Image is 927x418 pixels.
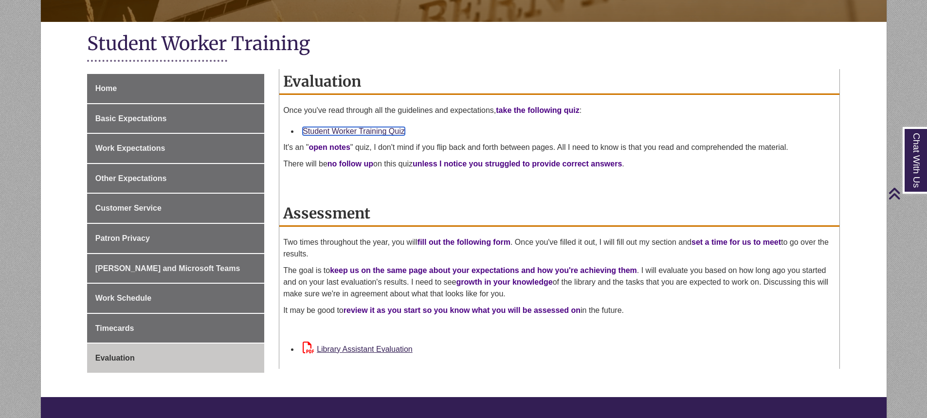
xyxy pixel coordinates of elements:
[87,74,264,373] div: Guide Page Menu
[327,160,373,168] strong: no follow up
[87,134,264,163] a: Work Expectations
[888,187,925,200] a: Back to Top
[283,105,836,116] p: Once you've read through all the guidelines and expectations, :
[303,127,405,135] a: Student Worker Training Quiz
[87,104,264,133] a: Basic Expectations
[330,266,637,274] span: keep us on the same page about your expectations and how you're achieving them
[87,254,264,283] a: [PERSON_NAME] and Microsoft Teams
[87,224,264,253] a: Patron Privacy
[283,158,836,170] p: There will be on this quiz .
[456,278,552,286] span: growth in your knowledge
[87,314,264,343] a: Timecards
[95,354,135,362] span: Evaluation
[95,204,162,212] span: Customer Service
[309,143,350,151] strong: open notes
[87,344,264,373] a: Evaluation
[87,194,264,223] a: Customer Service
[344,306,581,314] span: review it as you start so you know what you will be assessed on
[283,236,836,260] p: Two times throughout the year, you will . Once you've filled it out, I will fill out my section a...
[87,284,264,313] a: Work Schedule
[283,265,836,300] p: The goal is to . I will evaluate you based on how long ago you started and on your last evaluatio...
[95,234,150,242] span: Patron Privacy
[95,84,117,92] span: Home
[95,264,240,273] span: [PERSON_NAME] and Microsoft Teams
[283,305,836,316] p: It may be good to in the future.
[496,106,580,114] strong: take the following quiz
[418,238,510,246] span: fill out the following form
[95,144,165,152] span: Work Expectations
[279,201,839,227] h2: Assessment
[283,142,836,153] p: It's an " " quiz, I don't mind if you flip back and forth between pages. All I need to know is th...
[691,238,781,246] span: set a time for us to meet
[303,345,413,353] a: Library Assistant Evaluation
[95,324,134,332] span: Timecards
[279,69,839,95] h2: Evaluation
[87,74,264,103] a: Home
[95,114,167,123] span: Basic Expectations
[95,294,151,302] span: Work Schedule
[87,32,840,57] h1: Student Worker Training
[95,174,167,182] span: Other Expectations
[87,164,264,193] a: Other Expectations
[413,160,622,168] strong: unless I notice you struggled to provide correct answers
